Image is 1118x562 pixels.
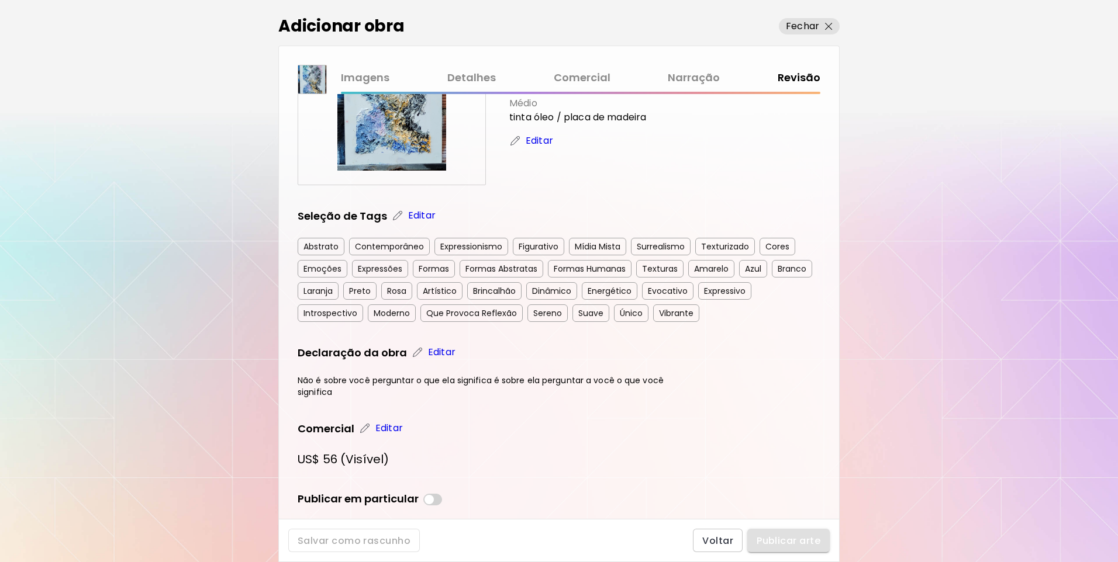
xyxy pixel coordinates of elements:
a: Imagens [341,70,389,86]
h4: US$ 56 (Visível) [298,450,820,468]
p: Editar [526,134,553,148]
div: Brincalhão [467,282,522,300]
div: Sereno [527,304,568,322]
h5: Publicar em particular [298,491,419,507]
div: Energético [582,282,637,300]
div: Emoções [298,260,347,277]
p: Editar [375,421,403,435]
div: Esta obra estará visível publicamente em Kaleido quando você publicar. [298,491,820,535]
div: Formas Abstratas [460,260,543,277]
p: tinta óleo / placa de madeira [509,110,820,124]
div: Azul [739,260,767,277]
a: Editar [412,345,447,359]
span: Voltar [702,535,733,547]
div: Expressivo [698,282,751,300]
img: edit [412,346,423,358]
div: Expressões [352,260,408,277]
p: Editar [428,345,456,359]
img: thumbnail [298,65,326,93]
a: Comercial [554,70,610,86]
p: Editar [408,209,436,223]
h5: Seleção de Tags [298,209,387,224]
a: Editar [392,209,427,223]
div: Amarelo [688,260,734,277]
a: Editar [359,421,394,435]
div: Introspectivo [298,304,363,322]
div: Dinâmico [526,282,577,300]
p: Médio [509,96,820,110]
div: Formas Humanas [548,260,632,277]
div: Texturas [636,260,684,277]
div: Vibrante [653,304,699,322]
div: Preto [343,282,377,300]
div: Expressionismo [434,238,508,255]
div: Cores [760,238,795,255]
a: Editar [509,134,544,148]
div: Texturizado [695,238,755,255]
div: Branco [772,260,812,277]
div: Formas [413,260,455,277]
a: Narração [668,70,720,86]
div: Laranja [298,282,339,300]
div: Artístico [417,282,463,300]
div: Abstrato [298,238,344,255]
a: Detalhes [447,70,496,86]
img: edit [359,422,371,434]
h5: Comercial [298,421,354,436]
img: edit [392,210,403,221]
div: Rosa [381,282,412,300]
button: Voltar [693,529,743,552]
div: Figurativo [513,238,564,255]
div: Único [614,304,648,322]
div: Moderno [368,304,416,322]
h4: Não é sobre você perguntar o que ela significa é sobre ela perguntar a você o que você significa [298,374,672,398]
h5: Declaração da obra [298,345,407,360]
div: Suave [572,304,609,322]
div: Contemporâneo [349,238,430,255]
img: edit [509,135,521,147]
div: Evocativo [642,282,693,300]
div: Mídia Mista [569,238,626,255]
div: Surrealismo [631,238,691,255]
div: Que Provoca Reflexão [420,304,523,322]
